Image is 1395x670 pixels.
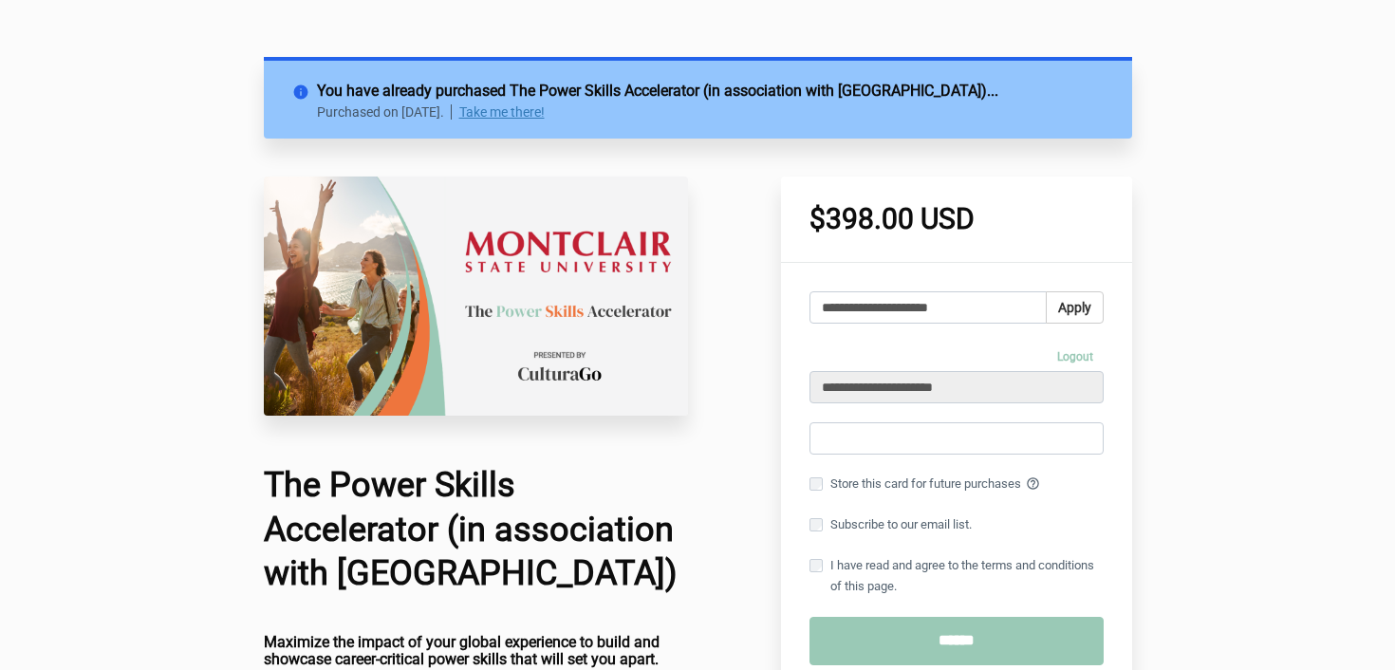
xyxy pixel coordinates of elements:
[459,104,545,120] a: Take me there!
[809,555,1104,597] label: I have read and agree to the terms and conditions of this page.
[809,474,1104,494] label: Store this card for future purchases
[1046,291,1104,324] button: Apply
[809,518,823,531] input: Subscribe to our email list.
[809,514,972,535] label: Subscribe to our email list.
[820,423,1093,457] iframe: Secure card payment input frame
[264,177,689,416] img: 22c75da-26a4-67b4-fa6d-d7146dedb322_Montclair.png
[809,205,1104,233] h1: $398.00 USD
[809,477,823,491] input: Store this card for future purchases
[1047,343,1104,371] a: Logout
[292,80,317,97] i: info
[317,80,1104,102] h2: You have already purchased The Power Skills Accelerator (in association with [GEOGRAPHIC_DATA])...
[264,463,689,596] h1: The Power Skills Accelerator (in association with [GEOGRAPHIC_DATA])
[317,104,453,120] p: Purchased on [DATE].
[264,634,689,667] h4: Maximize the impact of your global experience to build and showcase career-critical power skills ...
[809,559,823,572] input: I have read and agree to the terms and conditions of this page.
